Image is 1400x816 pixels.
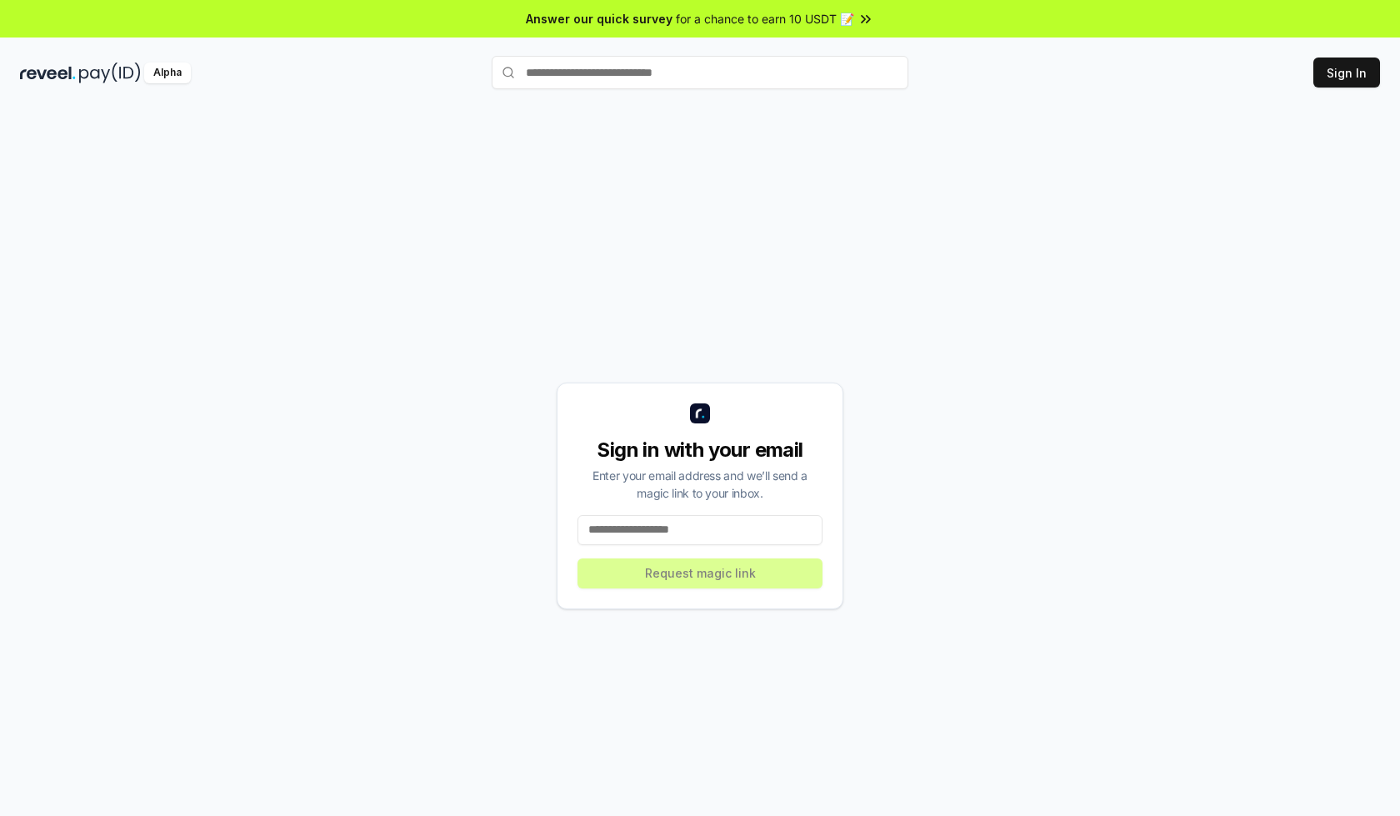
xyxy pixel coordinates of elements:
[1313,58,1380,88] button: Sign In
[144,63,191,83] div: Alpha
[526,10,672,28] span: Answer our quick survey
[79,63,141,83] img: pay_id
[577,437,822,463] div: Sign in with your email
[20,63,76,83] img: reveel_dark
[690,403,710,423] img: logo_small
[676,10,854,28] span: for a chance to earn 10 USDT 📝
[577,467,822,502] div: Enter your email address and we’ll send a magic link to your inbox.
